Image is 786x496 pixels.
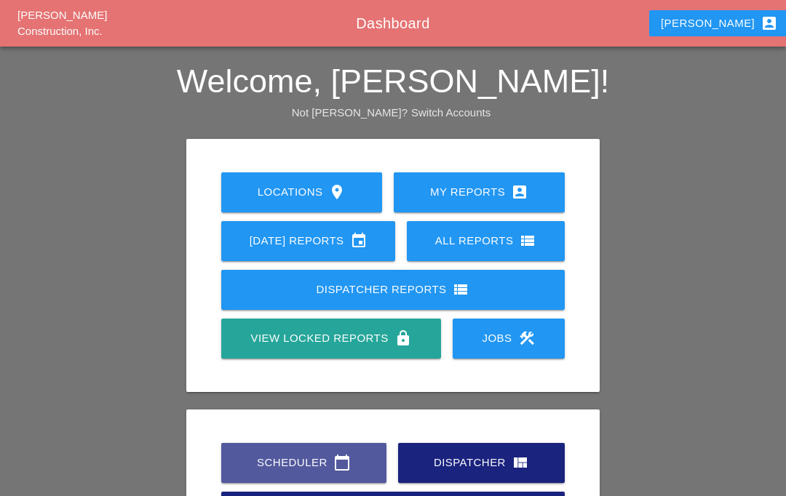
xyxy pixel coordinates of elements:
[17,9,107,38] a: [PERSON_NAME] Construction, Inc.
[350,232,368,249] i: event
[292,106,408,119] span: Not [PERSON_NAME]?
[761,15,778,32] i: account_box
[430,232,541,249] div: All Reports
[394,172,565,212] a: My Reports
[417,183,541,201] div: My Reports
[221,443,386,483] a: Scheduler
[245,183,359,201] div: Locations
[245,281,541,298] div: Dispatcher Reports
[221,270,565,310] a: Dispatcher Reports
[476,329,541,347] div: Jobs
[221,172,382,212] a: Locations
[411,106,491,119] a: Switch Accounts
[221,221,395,261] a: [DATE] Reports
[245,232,372,249] div: [DATE] Reports
[512,454,529,471] i: view_quilt
[221,319,441,359] a: View Locked Reports
[407,221,565,261] a: All Reports
[245,329,418,347] div: View Locked Reports
[421,454,541,471] div: Dispatcher
[394,329,412,347] i: lock
[518,329,536,347] i: construction
[661,15,778,32] div: [PERSON_NAME]
[356,15,429,31] span: Dashboard
[398,443,565,483] a: Dispatcher
[453,319,565,359] a: Jobs
[328,183,346,201] i: location_on
[333,454,351,471] i: calendar_today
[519,232,536,249] i: view_list
[511,183,528,201] i: account_box
[245,454,363,471] div: Scheduler
[452,281,469,298] i: view_list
